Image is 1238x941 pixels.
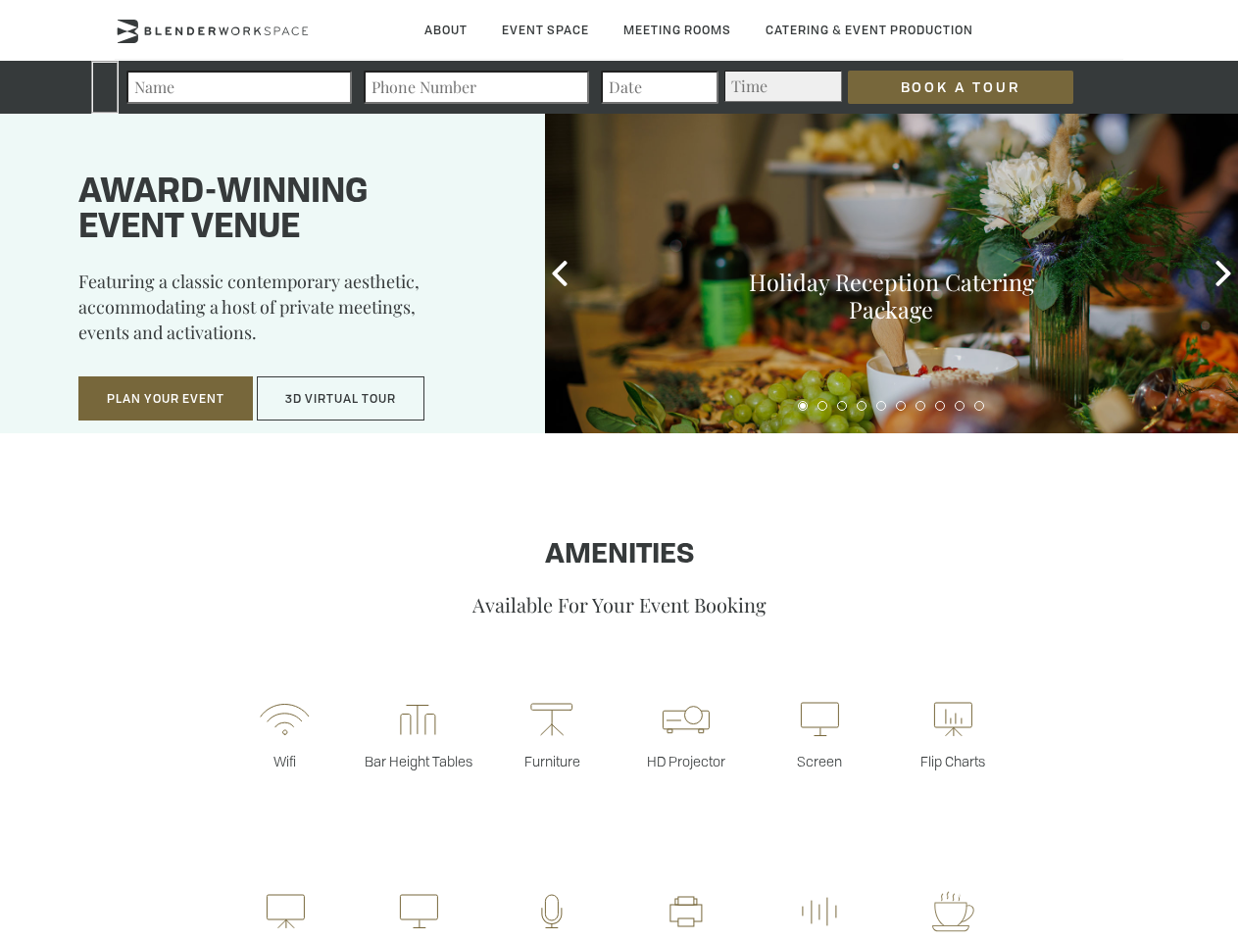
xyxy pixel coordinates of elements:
input: Phone Number [364,71,589,104]
p: Furniture [485,752,619,770]
h1: Award-winning event venue [78,175,496,246]
a: Holiday Reception Catering Package [749,267,1034,324]
p: Wifi [218,752,351,770]
p: Available For Your Event Booking [62,591,1176,618]
p: HD Projector [619,752,753,770]
button: Plan Your Event [78,376,253,421]
p: Featuring a classic contemporary aesthetic, accommodating a host of private meetings, events and ... [78,269,496,359]
p: Flip Charts [886,752,1019,770]
input: Book a Tour [848,71,1073,104]
input: Date [601,71,718,104]
input: Name [126,71,352,104]
p: Bar Height Tables [352,752,485,770]
h1: Amenities [62,540,1176,571]
p: Screen [753,752,886,770]
button: 3D Virtual Tour [257,376,424,421]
